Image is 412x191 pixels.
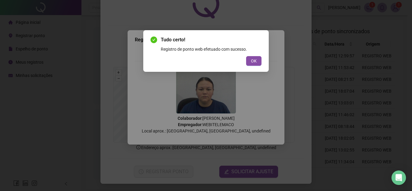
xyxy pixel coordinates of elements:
[161,46,261,53] div: Registro de ponto web efetuado com sucesso.
[251,58,257,64] span: OK
[151,37,157,43] span: check-circle
[161,36,261,43] span: Tudo certo!
[391,170,406,185] div: Open Intercom Messenger
[246,56,261,66] button: OK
